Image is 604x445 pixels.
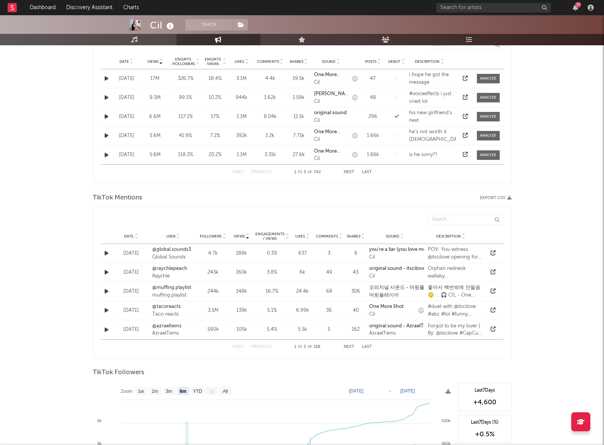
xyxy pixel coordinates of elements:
div: 5.6M [143,151,167,159]
a: One More ShotCil [314,148,348,163]
text: 6m [180,389,186,394]
div: 19.5k [287,75,310,83]
div: 3.1M [230,75,253,83]
a: [PERSON_NAME] ParCil [314,90,348,105]
div: Cil [314,79,348,86]
div: [DATE] [114,326,148,333]
div: Orphan redneck wallaby [PERSON_NAME] @itscilove #fyp #following #follow #wallaby #wallabies #wall... [428,265,483,280]
div: Last 7 Days (%) [462,419,507,426]
div: 326.7 % [171,75,200,83]
a: original soundCil [314,109,348,124]
a: 오리지널 사운드 - 머핑플레이어머핑플레이어 [369,284,439,299]
div: 99.1 % [171,94,200,102]
div: +4,600 [462,398,507,407]
div: he's not worth it [DEMOGRAPHIC_DATA] [409,128,456,143]
div: 16.7 % [255,288,289,295]
div: #voiceeffects i just cried lol [409,90,456,105]
text: 6k [97,418,102,423]
div: is he sorry?? [409,151,456,159]
div: 296 [362,113,384,121]
text: YTD [193,389,202,394]
div: [DATE] [114,75,139,83]
button: Export CSV [480,196,512,200]
a: you're a liar (you love me)Cil [369,246,427,261]
button: Next [344,170,354,174]
button: Previous [251,170,271,174]
strong: 오리지널 사운드 - 머핑플레이어 [369,285,439,290]
div: 3.8 % [255,269,289,276]
div: 1.62k [257,94,284,102]
a: One More ShotCil [369,303,404,318]
div: 77 [575,2,581,8]
div: Cil [369,273,425,280]
text: 1m [151,389,158,394]
div: 49 [316,269,343,276]
span: of [308,345,312,349]
input: Search... [427,214,504,225]
a: @muffing.playlist [152,284,194,292]
div: 좋아서 백번밖에 안들음 😳 . . 🎧 CIL - One More Shot 🎥 출처 : @itscilove . . #cil #onemoreshot #breakupsong #li... [428,284,483,299]
div: +0.5 % [462,430,507,439]
button: 77 [573,5,578,11]
span: TikTok Mentions [93,193,142,203]
div: 68 [316,288,343,295]
span: TikTok Followers [93,368,144,377]
span: User [166,234,175,239]
div: 160k [232,269,251,276]
div: 637 [293,250,312,257]
div: 117.1 % [171,113,200,121]
div: [DATE] [114,288,148,295]
span: Sound [322,59,335,64]
a: original sound - AzraelTemsAzraelTems [369,322,433,337]
span: Engagements / Views [255,232,285,241]
div: [DATE] [114,113,139,121]
div: 41.9 % [171,132,200,140]
div: Global Sounds [152,254,194,261]
div: 188k [232,250,251,257]
a: original sound - itsciloveCil [369,265,425,280]
div: 48 [362,94,384,102]
div: 20.2 % [204,151,226,159]
span: of [308,171,312,174]
div: 306 [346,288,365,295]
span: Description [436,234,461,239]
div: 1.2k [257,132,284,140]
text: All [223,389,228,394]
span: to [298,345,302,349]
div: 10.2 % [204,94,226,102]
div: 7.71k [287,132,310,140]
a: @tacoreacts [152,303,194,311]
div: 590k [198,326,228,333]
button: First [233,170,244,174]
div: 1 5 158 [287,343,328,352]
span: Followers [200,234,222,239]
div: 8.04k [257,113,284,121]
span: Comments [316,234,338,239]
div: 1.59k [287,94,310,102]
div: Raychle [152,273,194,280]
strong: One More Shot [314,72,340,85]
div: 6k [293,269,312,276]
div: Forgot to be my lover | By: @itscilove #CapCut #templatecapcut #forgottobemylover #lyrics #azrael... [428,322,483,337]
span: Date [124,234,134,239]
strong: One More Shot [369,304,404,309]
strong: you're a liar (you love me) [369,247,427,252]
div: 6.6M [143,113,167,121]
strong: original sound [314,110,347,115]
div: 243k [198,269,228,276]
div: 244k [198,288,228,295]
div: 392k [230,132,253,140]
div: 105k [232,326,251,333]
div: 7.2 % [204,132,226,140]
strong: One More Shot [314,149,340,161]
span: Views [147,59,158,64]
div: 24.4k [293,288,312,295]
div: 6 [346,250,365,257]
button: Last [362,170,372,174]
text: 930k [441,418,451,423]
div: his new girlfriend's next [409,109,456,124]
button: Last [362,345,372,349]
span: Posts [365,59,376,64]
div: 5.6M [143,132,167,140]
text: 3m [166,389,172,394]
